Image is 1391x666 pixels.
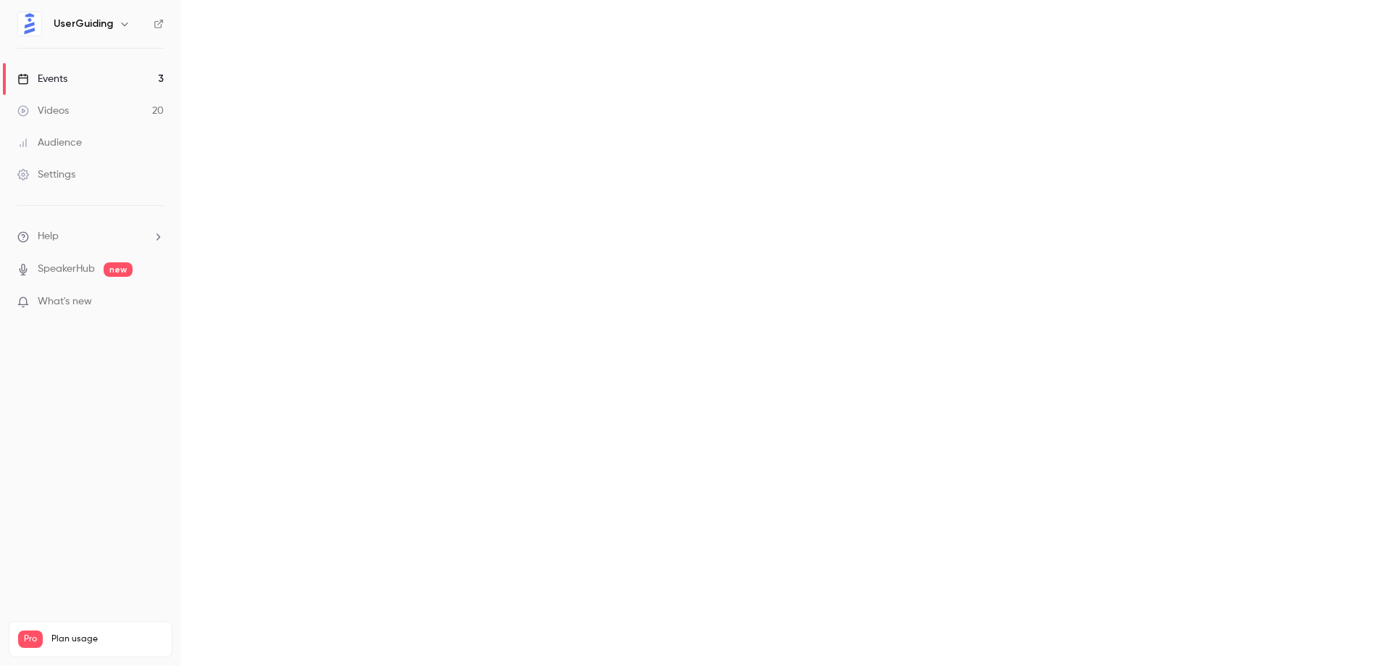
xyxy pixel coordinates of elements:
[17,229,164,244] li: help-dropdown-opener
[104,262,133,277] span: new
[38,294,92,309] span: What's new
[18,12,41,36] img: UserGuiding
[17,72,67,86] div: Events
[17,167,75,182] div: Settings
[18,630,43,648] span: Pro
[17,136,82,150] div: Audience
[51,633,163,645] span: Plan usage
[38,229,59,244] span: Help
[54,17,113,31] h6: UserGuiding
[146,296,164,309] iframe: Noticeable Trigger
[38,262,95,277] a: SpeakerHub
[17,104,69,118] div: Videos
